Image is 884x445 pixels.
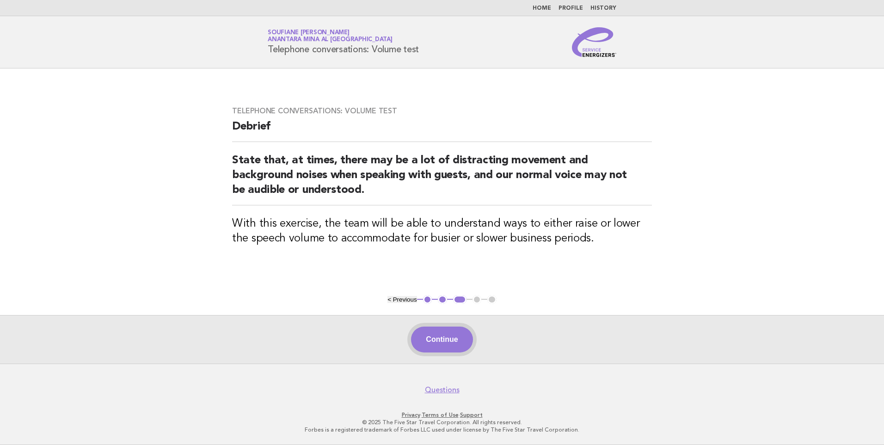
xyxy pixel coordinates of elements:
a: History [590,6,616,11]
button: 1 [423,295,432,304]
h2: Debrief [232,119,652,142]
h3: With this exercise, the team will be able to understand ways to either raise or lower the speech ... [232,216,652,246]
button: Continue [411,327,473,352]
h1: Telephone conversations: Volume test [268,30,419,54]
p: Forbes is a registered trademark of Forbes LLC used under license by The Five Star Travel Corpora... [159,426,725,433]
a: Soufiane [PERSON_NAME]Anantara Mina al [GEOGRAPHIC_DATA] [268,30,393,43]
p: © 2025 The Five Star Travel Corporation. All rights reserved. [159,419,725,426]
a: Support [460,412,483,418]
h3: Telephone conversations: Volume test [232,106,652,116]
h2: State that, at times, there may be a lot of distracting movement and background noises when speak... [232,153,652,205]
button: 2 [438,295,447,304]
button: 3 [453,295,467,304]
p: · · [159,411,725,419]
button: < Previous [387,296,417,303]
a: Privacy [402,412,420,418]
a: Terms of Use [422,412,459,418]
a: Home [533,6,551,11]
a: Profile [559,6,583,11]
span: Anantara Mina al [GEOGRAPHIC_DATA] [268,37,393,43]
a: Questions [425,385,460,395]
img: Service Energizers [572,27,616,57]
